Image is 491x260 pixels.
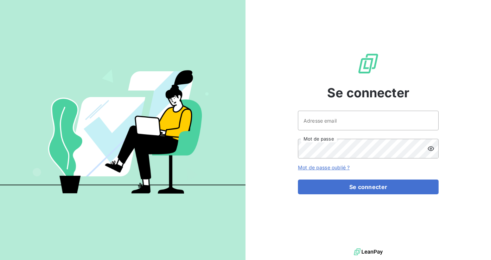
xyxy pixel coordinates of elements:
span: Se connecter [327,83,409,102]
button: Se connecter [298,180,439,194]
input: placeholder [298,111,439,130]
img: logo [354,247,383,257]
a: Mot de passe oublié ? [298,164,350,170]
img: Logo LeanPay [357,52,380,75]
